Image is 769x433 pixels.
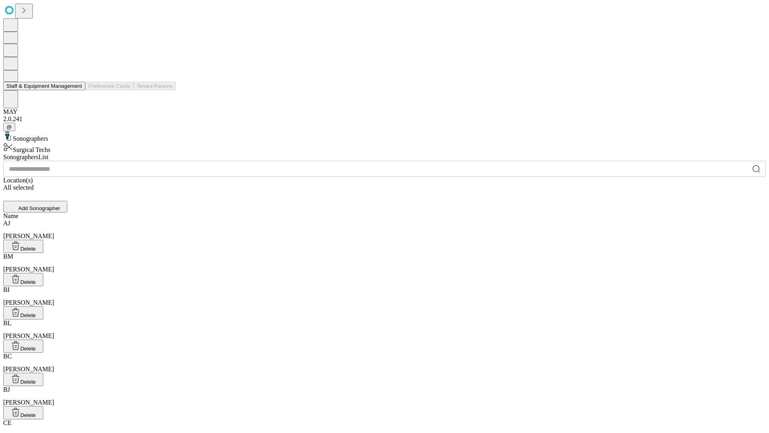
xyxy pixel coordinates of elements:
[20,379,36,385] span: Delete
[3,386,10,393] span: BJ
[3,177,33,184] span: Location(s)
[3,131,766,142] div: Sonographers
[3,212,766,220] div: Name
[3,320,11,326] span: BL
[3,320,766,340] div: [PERSON_NAME]
[18,205,60,211] span: Add Sonographer
[85,82,133,90] button: Preference Cards
[3,419,11,426] span: CE
[3,306,43,320] button: Delete
[20,279,36,285] span: Delete
[3,253,13,260] span: BM
[20,246,36,252] span: Delete
[20,312,36,318] span: Delete
[3,253,766,273] div: [PERSON_NAME]
[3,406,43,419] button: Delete
[3,220,766,240] div: [PERSON_NAME]
[3,373,43,386] button: Delete
[3,340,43,353] button: Delete
[3,108,766,115] div: MAY
[20,346,36,352] span: Delete
[3,286,766,306] div: [PERSON_NAME]
[3,353,766,373] div: [PERSON_NAME]
[3,353,12,360] span: BC
[20,412,36,418] span: Delete
[3,273,43,286] button: Delete
[3,220,10,227] span: AJ
[3,286,10,293] span: BI
[3,201,67,212] button: Add Sonographer
[3,82,85,90] button: Staff & Equipment Management
[3,184,766,191] div: All selected
[133,82,176,90] button: Tenant Params
[3,115,766,123] div: 2.0.241
[3,154,766,161] div: Sonographers List
[3,386,766,406] div: [PERSON_NAME]
[3,240,43,253] button: Delete
[6,124,12,130] span: @
[3,142,766,154] div: Surgical Techs
[3,123,15,131] button: @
